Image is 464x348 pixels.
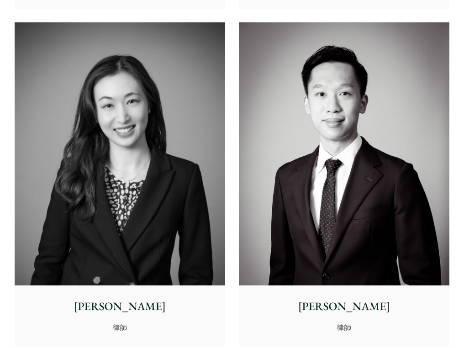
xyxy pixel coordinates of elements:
p: 律師 [245,322,443,333]
a: [PERSON_NAME] 律師 [15,22,225,347]
p: 律師 [21,322,218,333]
a: [PERSON_NAME] 律師 [239,22,449,347]
p: [PERSON_NAME] [245,298,443,315]
p: [PERSON_NAME] [21,298,218,315]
